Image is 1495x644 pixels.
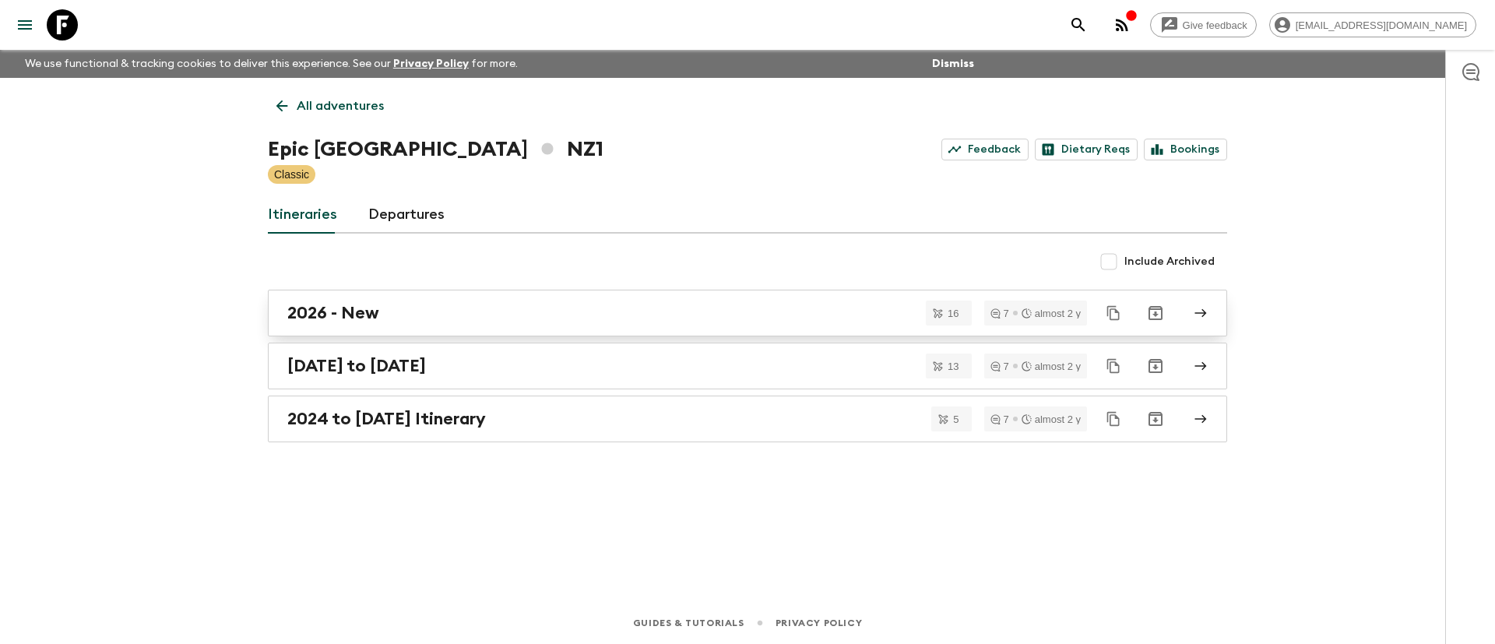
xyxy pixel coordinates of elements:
[268,290,1227,336] a: 2026 - New
[1140,403,1171,435] button: Archive
[1150,12,1257,37] a: Give feedback
[268,196,337,234] a: Itineraries
[1269,12,1476,37] div: [EMAIL_ADDRESS][DOMAIN_NAME]
[1099,405,1127,433] button: Duplicate
[990,308,1009,318] div: 7
[1035,139,1138,160] a: Dietary Reqs
[268,90,392,121] a: All adventures
[268,343,1227,389] a: [DATE] to [DATE]
[1022,361,1081,371] div: almost 2 y
[633,614,744,632] a: Guides & Tutorials
[1022,308,1081,318] div: almost 2 y
[1022,414,1081,424] div: almost 2 y
[393,58,469,69] a: Privacy Policy
[1144,139,1227,160] a: Bookings
[1140,350,1171,382] button: Archive
[938,361,968,371] span: 13
[776,614,862,632] a: Privacy Policy
[297,97,384,115] p: All adventures
[268,396,1227,442] a: 2024 to [DATE] Itinerary
[938,308,968,318] span: 16
[368,196,445,234] a: Departures
[274,167,309,182] p: Classic
[287,356,426,376] h2: [DATE] to [DATE]
[1287,19,1476,31] span: [EMAIL_ADDRESS][DOMAIN_NAME]
[287,303,379,323] h2: 2026 - New
[1140,297,1171,329] button: Archive
[19,50,524,78] p: We use functional & tracking cookies to deliver this experience. See our for more.
[268,134,603,165] h1: Epic [GEOGRAPHIC_DATA] NZ1
[990,414,1009,424] div: 7
[287,409,486,429] h2: 2024 to [DATE] Itinerary
[1063,9,1094,40] button: search adventures
[1099,299,1127,327] button: Duplicate
[1099,352,1127,380] button: Duplicate
[1174,19,1256,31] span: Give feedback
[9,9,40,40] button: menu
[941,139,1029,160] a: Feedback
[1124,254,1215,269] span: Include Archived
[928,53,978,75] button: Dismiss
[944,414,968,424] span: 5
[990,361,1009,371] div: 7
